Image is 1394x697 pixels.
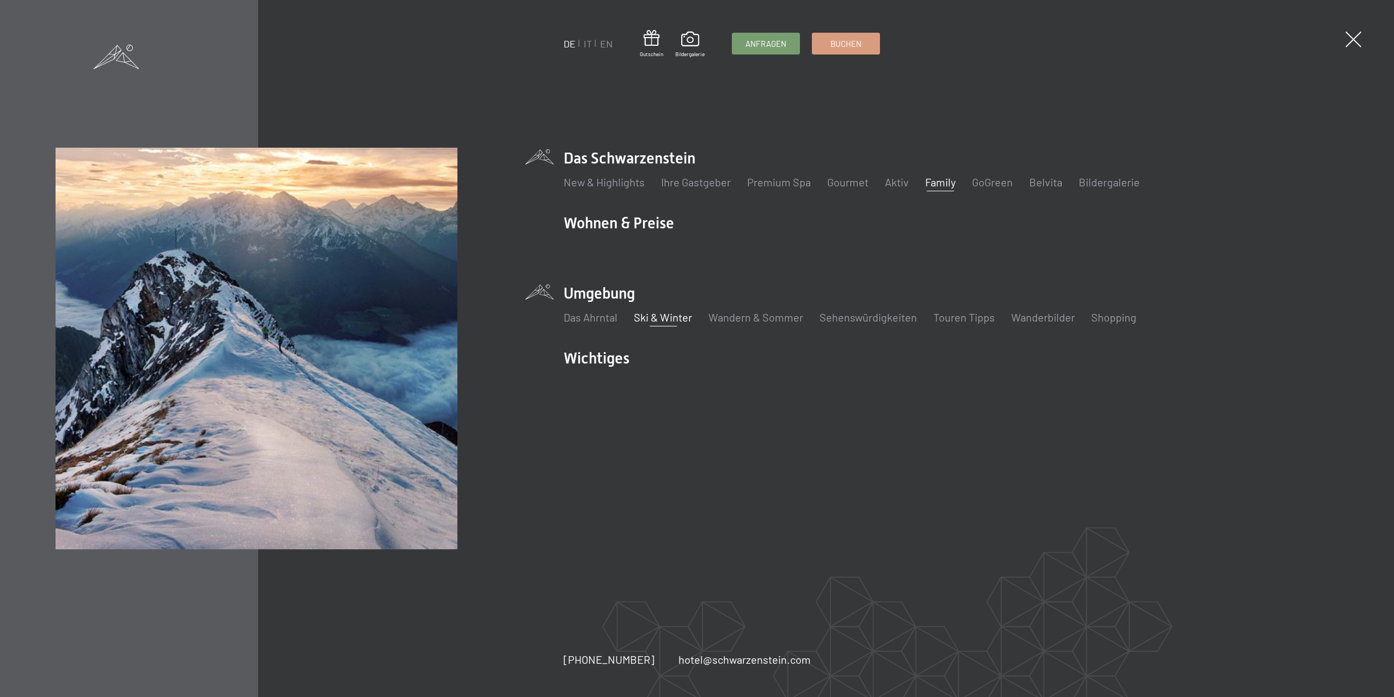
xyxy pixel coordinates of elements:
[1029,175,1062,189] a: Belvita
[827,175,869,189] a: Gourmet
[885,175,909,189] a: Aktiv
[675,50,705,58] span: Bildergalerie
[812,33,879,54] a: Buchen
[972,175,1013,189] a: GoGreen
[678,652,811,667] a: hotel@schwarzenstein.com
[675,32,705,58] a: Bildergalerie
[1091,311,1136,324] a: Shopping
[1011,311,1075,324] a: Wanderbilder
[830,38,861,50] span: Buchen
[925,175,956,189] a: Family
[564,175,645,189] a: New & Highlights
[564,38,576,50] a: DE
[640,30,663,58] a: Gutschein
[1079,175,1140,189] a: Bildergalerie
[56,148,457,549] img: Das ultimative Familienhotel in Südtirol: Luxus, Action und grenzenloses Glück
[745,38,786,50] span: Anfragen
[732,33,799,54] a: Anfragen
[564,653,655,666] span: [PHONE_NUMBER]
[564,311,617,324] a: Das Ahrntal
[820,311,917,324] a: Sehenswürdigkeiten
[708,311,803,324] a: Wandern & Sommer
[661,175,731,189] a: Ihre Gastgeber
[747,175,811,189] a: Premium Spa
[584,38,592,50] a: IT
[564,652,655,667] a: [PHONE_NUMBER]
[634,311,692,324] a: Ski & Winter
[640,50,663,58] span: Gutschein
[600,38,613,50] a: EN
[933,311,995,324] a: Touren Tipps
